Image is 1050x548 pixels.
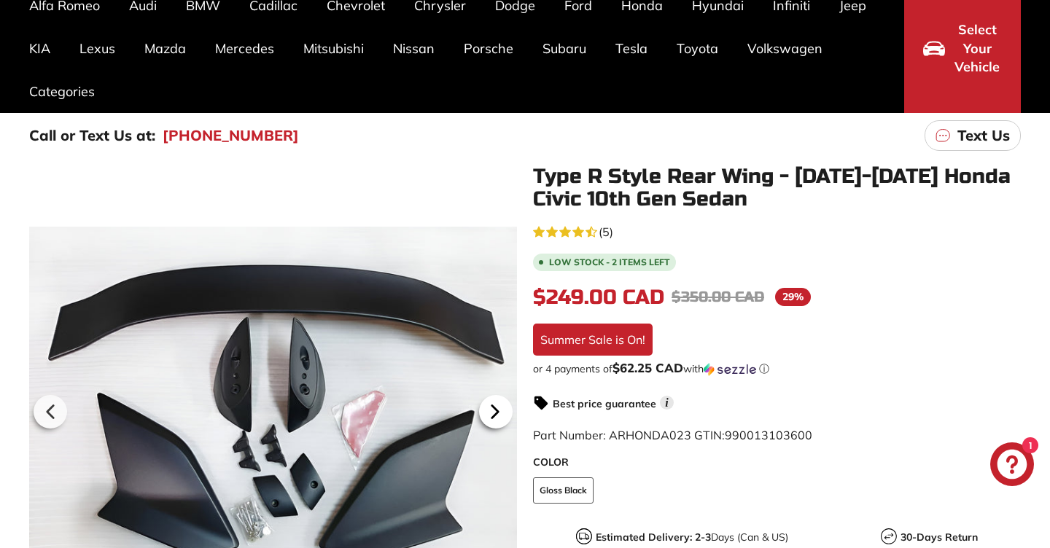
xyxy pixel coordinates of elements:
span: Low stock - 2 items left [549,258,670,267]
span: (5) [599,223,613,240]
a: Toyota [662,27,733,70]
a: Porsche [449,27,528,70]
p: Text Us [957,125,1010,146]
strong: Estimated Delivery: 2-3 [596,531,711,544]
span: $62.25 CAD [612,360,683,375]
strong: 30-Days Return [901,531,978,544]
a: 4.2 rating (5 votes) [533,222,1021,240]
h1: Type R Style Rear Wing - [DATE]-[DATE] Honda Civic 10th Gen Sedan [533,165,1021,211]
a: Lexus [65,27,130,70]
a: Mazda [130,27,201,70]
a: Mercedes [201,27,289,70]
div: Summer Sale is On! [533,324,653,356]
span: 29% [775,288,811,306]
span: Part Number: ARHONDA023 GTIN: [533,428,812,442]
span: 990013103600 [725,428,812,442]
p: Call or Text Us at: [29,125,155,146]
a: Tesla [601,27,662,70]
a: Categories [15,70,109,113]
a: [PHONE_NUMBER] [163,125,299,146]
a: Mitsubishi [289,27,378,70]
p: Days (Can & US) [596,530,788,545]
a: Subaru [528,27,601,70]
span: Select Your Vehicle [952,20,1002,77]
span: i [660,396,674,410]
strong: Best price guarantee [553,397,656,410]
inbox-online-store-chat: Shopify online store chat [986,442,1038,490]
img: Sezzle [704,363,756,376]
div: or 4 payments of$62.25 CADwithSezzle Click to learn more about Sezzle [533,361,1021,376]
a: Volkswagen [733,27,837,70]
a: KIA [15,27,65,70]
span: $350.00 CAD [672,288,764,306]
span: $249.00 CAD [533,285,664,310]
div: or 4 payments of with [533,361,1021,376]
a: Nissan [378,27,449,70]
label: COLOR [533,455,1021,470]
a: Text Us [925,120,1021,151]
